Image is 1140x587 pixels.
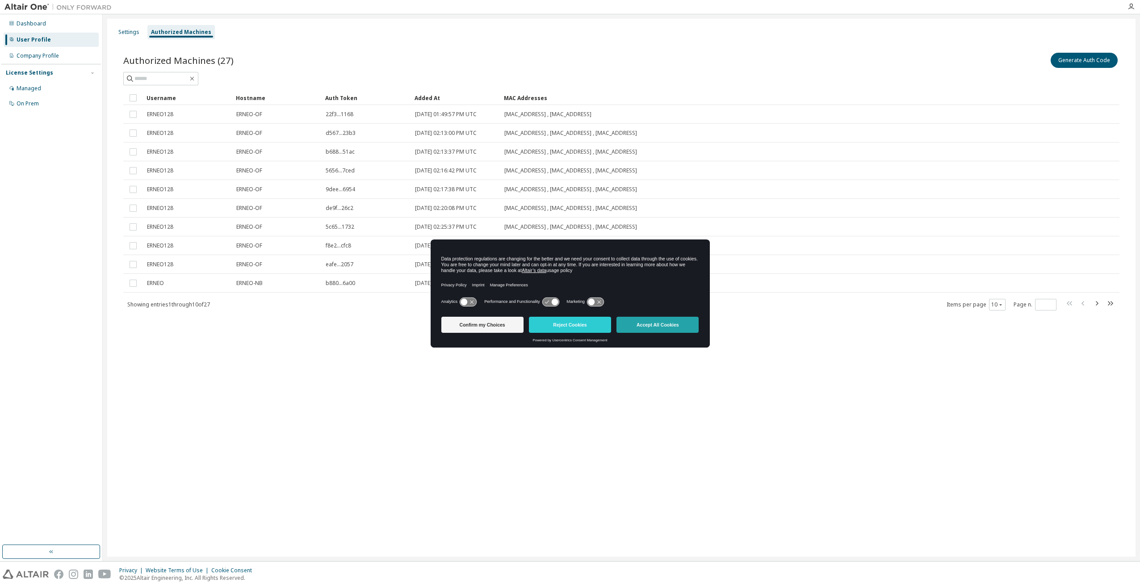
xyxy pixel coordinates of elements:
[326,186,355,193] span: 9dee...6954
[415,261,477,268] span: [DATE] 02:33:30 PM UTC
[147,242,173,249] span: ERNEO128
[504,223,637,231] span: [MAC_ADDRESS] , [MAC_ADDRESS] , [MAC_ADDRESS]
[504,148,637,155] span: [MAC_ADDRESS] , [MAC_ADDRESS] , [MAC_ADDRESS]
[504,205,637,212] span: [MAC_ADDRESS] , [MAC_ADDRESS] , [MAC_ADDRESS]
[325,91,407,105] div: Auth Token
[415,130,477,137] span: [DATE] 02:13:00 PM UTC
[326,223,354,231] span: 5c65...1732
[147,91,229,105] div: Username
[236,205,262,212] span: ERNEO-OF
[147,280,164,287] span: ERNEO
[17,52,59,59] div: Company Profile
[415,205,477,212] span: [DATE] 02:20:08 PM UTC
[504,186,637,193] span: [MAC_ADDRESS] , [MAC_ADDRESS] , [MAC_ADDRESS]
[504,111,591,118] span: [MAC_ADDRESS] , [MAC_ADDRESS]
[947,299,1006,310] span: Items per page
[123,54,234,67] span: Authorized Machines (27)
[146,567,211,574] div: Website Terms of Use
[17,20,46,27] div: Dashboard
[147,205,173,212] span: ERNEO128
[415,148,477,155] span: [DATE] 02:13:37 PM UTC
[84,570,93,579] img: linkedin.svg
[6,69,53,76] div: License Settings
[415,186,477,193] span: [DATE] 02:17:38 PM UTC
[17,36,51,43] div: User Profile
[236,148,262,155] span: ERNEO-OF
[151,29,211,36] div: Authorized Machines
[118,29,139,36] div: Settings
[236,280,263,287] span: ERNEO-NB
[236,130,262,137] span: ERNEO-OF
[119,567,146,574] div: Privacy
[127,301,210,308] span: Showing entries 1 through 10 of 27
[991,301,1003,308] button: 10
[326,167,355,174] span: 5656...7ced
[326,148,355,155] span: b688...51ac
[1051,53,1118,68] button: Generate Auth Code
[119,574,257,582] p: © 2025 Altair Engineering, Inc. All Rights Reserved.
[69,570,78,579] img: instagram.svg
[236,261,262,268] span: ERNEO-OF
[415,223,477,231] span: [DATE] 02:25:37 PM UTC
[54,570,63,579] img: facebook.svg
[236,242,262,249] span: ERNEO-OF
[147,223,173,231] span: ERNEO128
[236,223,262,231] span: ERNEO-OF
[236,91,318,105] div: Hostname
[147,261,173,268] span: ERNEO128
[326,205,353,212] span: de9f...26c2
[147,130,173,137] span: ERNEO128
[415,167,477,174] span: [DATE] 02:16:42 PM UTC
[147,111,173,118] span: ERNEO128
[504,167,637,174] span: [MAC_ADDRESS] , [MAC_ADDRESS] , [MAC_ADDRESS]
[211,567,257,574] div: Cookie Consent
[98,570,111,579] img: youtube.svg
[17,100,39,107] div: On Prem
[326,280,355,287] span: b880...6a00
[236,167,262,174] span: ERNEO-OF
[147,167,173,174] span: ERNEO128
[1014,299,1056,310] span: Page n.
[4,3,116,12] img: Altair One
[415,242,477,249] span: [DATE] 02:26:14 PM UTC
[415,280,477,287] span: [DATE] 05:32:31 PM UTC
[415,111,477,118] span: [DATE] 01:49:57 PM UTC
[326,261,353,268] span: eafe...2057
[415,91,497,105] div: Added At
[326,242,351,249] span: f8e2...cfc8
[147,148,173,155] span: ERNEO128
[147,186,173,193] span: ERNEO128
[17,85,41,92] div: Managed
[504,130,637,137] span: [MAC_ADDRESS] , [MAC_ADDRESS] , [MAC_ADDRESS]
[3,570,49,579] img: altair_logo.svg
[326,130,356,137] span: d567...23b3
[326,111,353,118] span: 22f3...1168
[504,91,1026,105] div: MAC Addresses
[236,186,262,193] span: ERNEO-OF
[236,111,262,118] span: ERNEO-OF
